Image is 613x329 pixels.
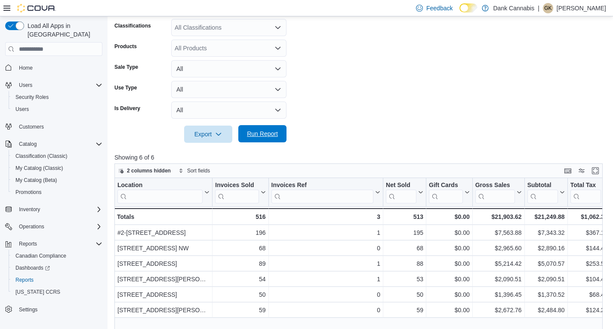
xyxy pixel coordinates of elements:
[9,91,106,103] button: Security Roles
[475,181,522,203] button: Gross Sales
[386,305,423,315] div: 59
[12,251,70,261] a: Canadian Compliance
[15,139,102,149] span: Catalog
[475,289,522,300] div: $1,396.45
[15,165,63,172] span: My Catalog (Classic)
[117,243,209,253] div: [STREET_ADDRESS] NW
[15,94,49,101] span: Security Roles
[429,181,463,190] div: Gift Cards
[2,120,106,133] button: Customers
[12,175,61,185] a: My Catalog (Beta)
[114,22,151,29] label: Classifications
[2,203,106,215] button: Inventory
[9,262,106,274] a: Dashboards
[475,258,522,269] div: $5,214.42
[247,129,278,138] span: Run Report
[215,228,265,238] div: 196
[189,126,227,143] span: Export
[12,275,102,285] span: Reports
[459,3,477,12] input: Dark Mode
[15,304,102,315] span: Settings
[527,274,565,284] div: $2,090.51
[429,181,463,203] div: Gift Card Sales
[429,289,470,300] div: $0.00
[386,274,423,284] div: 53
[493,3,534,13] p: Dank Cannabis
[114,153,607,162] p: Showing 6 of 6
[117,305,209,315] div: [STREET_ADDRESS][PERSON_NAME]
[12,251,102,261] span: Canadian Compliance
[9,103,106,115] button: Users
[527,212,565,222] div: $21,249.88
[271,258,380,269] div: 1
[557,3,606,13] p: [PERSON_NAME]
[12,151,102,161] span: Classification (Classic)
[570,274,608,284] div: $104.46
[475,181,515,190] div: Gross Sales
[12,175,102,185] span: My Catalog (Beta)
[12,163,67,173] a: My Catalog (Classic)
[117,258,209,269] div: [STREET_ADDRESS]
[570,212,608,222] div: $1,062.30
[15,264,50,271] span: Dashboards
[184,126,232,143] button: Export
[563,166,573,176] button: Keyboard shortcuts
[15,121,102,132] span: Customers
[9,174,106,186] button: My Catalog (Beta)
[127,167,171,174] span: 2 columns hidden
[429,228,470,238] div: $0.00
[429,258,470,269] div: $0.00
[544,3,551,13] span: GK
[19,240,37,247] span: Reports
[15,304,41,315] a: Settings
[271,243,380,253] div: 0
[475,305,522,315] div: $2,672.76
[15,122,47,132] a: Customers
[9,186,106,198] button: Promotions
[570,243,608,253] div: $144.49
[9,274,106,286] button: Reports
[576,166,587,176] button: Display options
[271,181,380,203] button: Invoices Ref
[386,289,423,300] div: 50
[117,289,209,300] div: [STREET_ADDRESS]
[475,228,522,238] div: $7,563.88
[274,24,281,31] button: Open list of options
[570,181,601,203] div: Total Tax
[15,139,40,149] button: Catalog
[15,177,57,184] span: My Catalog (Beta)
[9,150,106,162] button: Classification (Classic)
[475,212,522,222] div: $21,903.62
[12,104,32,114] a: Users
[117,212,209,222] div: Totals
[15,63,36,73] a: Home
[15,153,68,160] span: Classification (Classic)
[12,287,64,297] a: [US_STATE] CCRS
[12,163,102,173] span: My Catalog (Classic)
[15,252,66,259] span: Canadian Compliance
[12,263,102,273] span: Dashboards
[2,79,106,91] button: Users
[426,4,453,12] span: Feedback
[527,181,565,203] button: Subtotal
[19,306,37,313] span: Settings
[386,228,423,238] div: 195
[19,82,32,89] span: Users
[386,181,423,203] button: Net Sold
[19,123,44,130] span: Customers
[429,243,470,253] div: $0.00
[271,289,380,300] div: 0
[19,206,40,213] span: Inventory
[171,101,286,119] button: All
[15,239,40,249] button: Reports
[274,45,281,52] button: Open list of options
[475,181,515,203] div: Gross Sales
[590,166,601,176] button: Enter fullscreen
[9,286,106,298] button: [US_STATE] CCRS
[187,167,210,174] span: Sort fields
[12,263,53,273] a: Dashboards
[15,204,43,215] button: Inventory
[271,212,380,222] div: 3
[2,61,106,74] button: Home
[114,105,140,112] label: Is Delivery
